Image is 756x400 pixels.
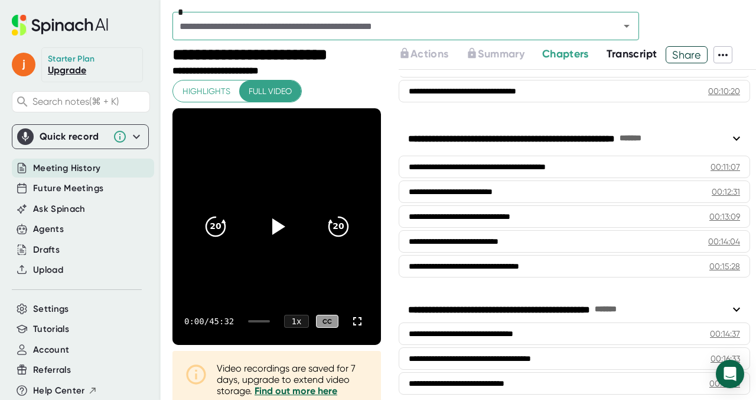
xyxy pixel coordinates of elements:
[48,54,95,64] div: Starter Plan
[33,243,60,257] button: Drafts
[666,44,707,65] span: Share
[33,202,86,216] button: Ask Spinach
[184,317,234,326] div: 0:00 / 45:32
[32,96,146,107] span: Search notes (⌘ + K)
[542,46,589,62] button: Chapters
[33,162,100,175] button: Meeting History
[708,236,740,247] div: 00:14:04
[239,80,301,102] button: Full video
[709,211,740,222] div: 00:13:09
[666,46,708,63] button: Share
[249,84,292,99] span: Full video
[607,46,657,62] button: Transcript
[708,85,740,97] div: 00:10:20
[716,360,744,388] div: Open Intercom Messenger
[48,64,86,76] a: Upgrade
[709,378,740,389] div: 00:18:24
[399,46,466,63] div: Upgrade to access
[255,385,337,396] a: Find out more here
[33,322,69,336] button: Tutorials
[316,315,338,328] div: CC
[466,46,542,63] div: Upgrade to access
[542,47,589,60] span: Chapters
[33,302,69,316] button: Settings
[33,363,71,377] button: Referrals
[17,125,144,149] div: Quick record
[466,46,524,62] button: Summary
[33,343,69,357] button: Account
[217,363,369,396] div: Video recordings are saved for 7 days, upgrade to extend video storage.
[33,222,64,236] button: Agents
[12,53,35,76] span: j
[399,46,448,62] button: Actions
[40,131,107,143] div: Quick record
[711,161,740,173] div: 00:11:07
[709,260,740,272] div: 00:15:28
[607,47,657,60] span: Transcript
[711,353,740,364] div: 00:16:33
[284,315,309,328] div: 1 x
[183,84,230,99] span: Highlights
[710,328,740,340] div: 00:14:37
[33,182,103,195] button: Future Meetings
[478,47,524,60] span: Summary
[33,384,85,398] span: Help Center
[410,47,448,60] span: Actions
[712,186,740,198] div: 00:12:31
[33,384,97,398] button: Help Center
[618,18,635,34] button: Open
[173,80,240,102] button: Highlights
[33,263,63,277] button: Upload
